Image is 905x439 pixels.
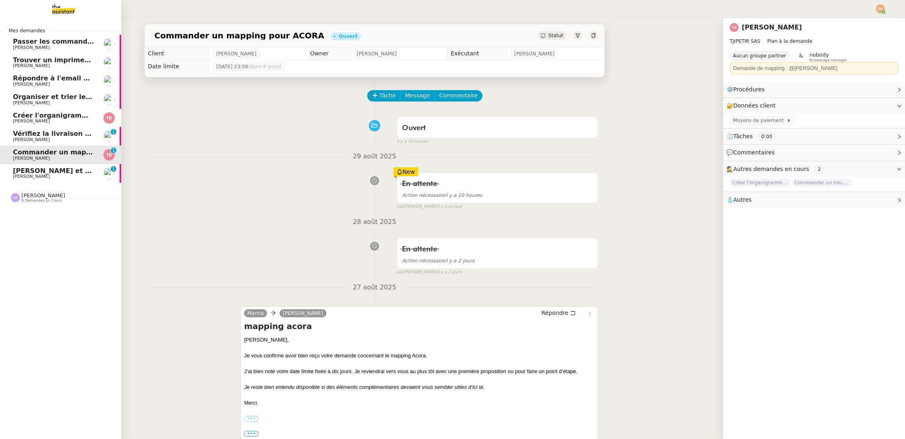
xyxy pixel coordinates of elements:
span: Statut [548,33,563,38]
span: Ouvert [402,125,426,132]
img: users%2Fjeuj7FhI7bYLyCU6UIN9LElSS4x1%2Favatar%2F1678820456145.jpeg [103,57,115,68]
span: En attente [402,246,437,253]
small: [PERSON_NAME] [397,203,462,210]
span: [PERSON_NAME] [13,156,50,161]
a: [PERSON_NAME] [280,310,326,317]
span: 27 août 2025 [346,282,402,293]
img: svg [11,193,20,202]
div: [PERSON_NAME], [244,336,594,344]
span: Organiser et trier les documents sur Google Drive [13,93,195,101]
nz-badge-sup: 1 [111,148,116,153]
span: il y a un jour [437,203,462,210]
p: 1 [112,129,115,136]
em: Je reste bien entendu disponible si des éléments complémentaires devaient vous sembler utiles d’i... [244,384,484,390]
button: Commentaire [434,90,482,101]
span: par [397,269,404,276]
span: Autres [733,196,751,203]
label: ••• [244,416,259,422]
span: [PERSON_NAME] [13,100,50,106]
span: [PERSON_NAME] et analyser les candidatures LinkedIn [13,167,212,175]
div: Merci. [244,399,594,407]
span: nobody [809,52,829,58]
p: 1 [112,166,115,173]
span: Tâches [733,133,753,139]
span: Commentaires [733,149,775,156]
span: ⚙️ [726,85,768,94]
nz-tag: Aucun groupe partner [730,52,789,60]
span: [PERSON_NAME] [21,192,65,198]
span: Action nécessaire [402,258,445,264]
span: 🔐 [726,101,779,110]
span: il y a 2 jours [437,269,462,276]
div: 🧴Autres [723,192,905,208]
div: Ouvert [339,34,357,39]
span: Tâche [379,91,396,100]
span: 28 août 2025 [346,217,402,228]
div: ----- [244,431,594,439]
span: Trouver un imprimeur parisien (TRES URGENT) [13,56,183,64]
span: 6 demandes en cours [21,198,62,203]
span: [PERSON_NAME] [13,174,50,179]
span: [PERSON_NAME] [13,45,50,50]
button: Répondre [539,308,579,317]
span: TJIPETIR SAS [730,38,760,44]
nz-badge-sup: 1 [111,166,116,172]
span: Knowledge manager [809,58,847,63]
span: & [799,52,803,62]
span: Commentaire [439,91,478,100]
button: Message [400,90,435,101]
span: [PERSON_NAME] [357,50,397,58]
div: J’ai bien noté votre date limite fixée à dix jours. Je reviendrai vers vous au plus tôt avec une ... [244,367,594,376]
div: ⚙️Procédures [723,82,905,97]
img: users%2FtFhOaBya8rNVU5KG7br7ns1BCvi2%2Favatar%2Faa8c47da-ee6c-4101-9e7d-730f2e64f978 [103,38,115,50]
img: svg [876,4,885,13]
span: Vérifiez la livraison demain [13,130,112,137]
span: Marina [247,310,264,316]
span: Commander un mapping pour ACORA [13,148,149,156]
span: Mes demandes [4,27,50,35]
img: users%2Fjeuj7FhI7bYLyCU6UIN9LElSS4x1%2Favatar%2F1678820456145.jpeg [103,94,115,105]
span: [PERSON_NAME] [216,50,257,58]
img: users%2FtFhOaBya8rNVU5KG7br7ns1BCvi2%2Favatar%2Faa8c47da-ee6c-4101-9e7d-730f2e64f978 [103,75,115,87]
span: Commander un nouveau mapping pour AINDEX [792,179,852,187]
span: (dans 8 jours) [248,64,282,70]
nz-badge-sup: 1 [111,129,116,135]
img: svg [103,112,115,124]
a: [PERSON_NAME] [742,23,802,31]
span: il y a 10 heures [402,192,482,198]
span: Plan à la demande [767,38,812,44]
nz-tag: 2 [814,165,824,173]
span: Commander un mapping pour ACORA [154,32,324,40]
span: 🕵️ [726,166,827,172]
span: [DATE] 23:59 [216,63,282,71]
div: Demande de mapping : @[PERSON_NAME] [733,64,895,72]
span: il y a 10 heures [397,138,428,145]
div: 💬Commentaires [723,145,905,160]
span: Autres demandes en cours [733,166,809,172]
span: [PERSON_NAME] [13,118,50,124]
img: users%2FtFhOaBya8rNVU5KG7br7ns1BCvi2%2Favatar%2Faa8c47da-ee6c-4101-9e7d-730f2e64f978 [103,131,115,142]
h4: mapping acora [244,321,594,332]
span: 🧴 [726,196,751,203]
span: Action nécessaire [402,192,445,198]
span: En attente [402,180,437,188]
span: [PERSON_NAME] [13,63,50,68]
div: ⏲️Tâches 0:00 [723,129,905,144]
app-user-label: Knowledge manager [809,52,847,62]
span: 29 août 2025 [346,151,402,162]
span: Passer les commandes de livres Impactes [13,38,165,45]
div: 🕵️Autres demandes en cours 2 [723,161,905,177]
div: Je vous confirme avoir bien reçu votre demande concernant le mapping Acora. [244,352,594,360]
div: 🔐Données client [723,98,905,114]
p: 1 [112,148,115,155]
span: Moyens de paiement [733,116,787,125]
span: 💬 [726,149,778,156]
span: Procédures [733,86,765,93]
span: Répondre à l'email pour l'utilisation de l'image [13,74,183,82]
img: svg [103,149,115,160]
span: Répondre [541,309,568,317]
td: Owner [307,47,350,60]
img: users%2Fjeuj7FhI7bYLyCU6UIN9LElSS4x1%2Favatar%2F1678820456145.jpeg [103,168,115,179]
span: Créer l'organigramme dans [GEOGRAPHIC_DATA] [730,179,790,187]
button: Tâche [367,90,401,101]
